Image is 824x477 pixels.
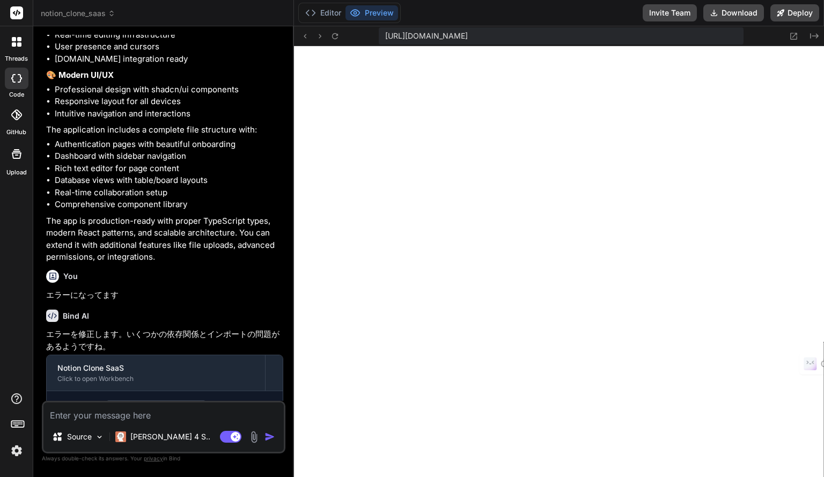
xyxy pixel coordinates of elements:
label: threads [5,54,28,63]
button: Notion Clone SaaSClick to open Workbench [47,355,265,391]
p: The app is production-ready with proper TypeScript types, modern React patterns, and scalable arc... [46,215,283,263]
li: Responsive layout for all devices [55,96,283,108]
label: Upload [6,168,27,177]
button: Deploy [770,4,819,21]
li: [DOMAIN_NAME] integration ready [55,53,283,65]
li: Intuitive navigation and interactions [55,108,283,120]
img: attachment [248,431,260,443]
p: [PERSON_NAME] 4 S.. [130,431,210,442]
li: Authentication pages with beautiful onboarding [55,138,283,151]
p: エラーを修正します。いくつかの依存関係とインポートの問題があるようですね。 [46,328,283,353]
li: Real-time collaboration setup [55,187,283,199]
p: The application includes a complete file structure with: [46,124,283,136]
li: Dashboard with sidebar navigation [55,150,283,163]
span: privacy [144,455,163,461]
p: Source [67,431,92,442]
li: Rich text editor for page content [55,163,283,175]
button: Preview [345,5,398,20]
strong: 🎨 Modern UI/UX [46,70,114,80]
button: Editor [301,5,345,20]
li: User presence and cursors [55,41,283,53]
h6: Bind AI [63,311,89,321]
li: Database views with table/board layouts [55,174,283,187]
span: [URL][DOMAIN_NAME] [385,31,468,41]
div: Notion Clone SaaS [57,363,254,373]
iframe: Preview [294,46,824,477]
h6: You [63,271,78,282]
img: icon [264,431,275,442]
span: notion_clone_saas [41,8,115,19]
img: Pick Models [95,432,104,442]
div: Click to open Workbench [57,375,254,383]
button: Download [703,4,764,21]
img: Claude 4 Sonnet [115,431,126,442]
li: Real-time editing infrastructure [55,29,283,41]
p: Always double-check its answers. Your in Bind [42,453,285,464]
label: GitHub [6,128,26,137]
li: Comprehensive component library [55,199,283,211]
label: code [9,90,24,99]
p: エラーになってます [46,289,283,302]
img: settings [8,442,26,460]
li: Professional design with shadcn/ui components [55,84,283,96]
button: Invite Team [643,4,697,21]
